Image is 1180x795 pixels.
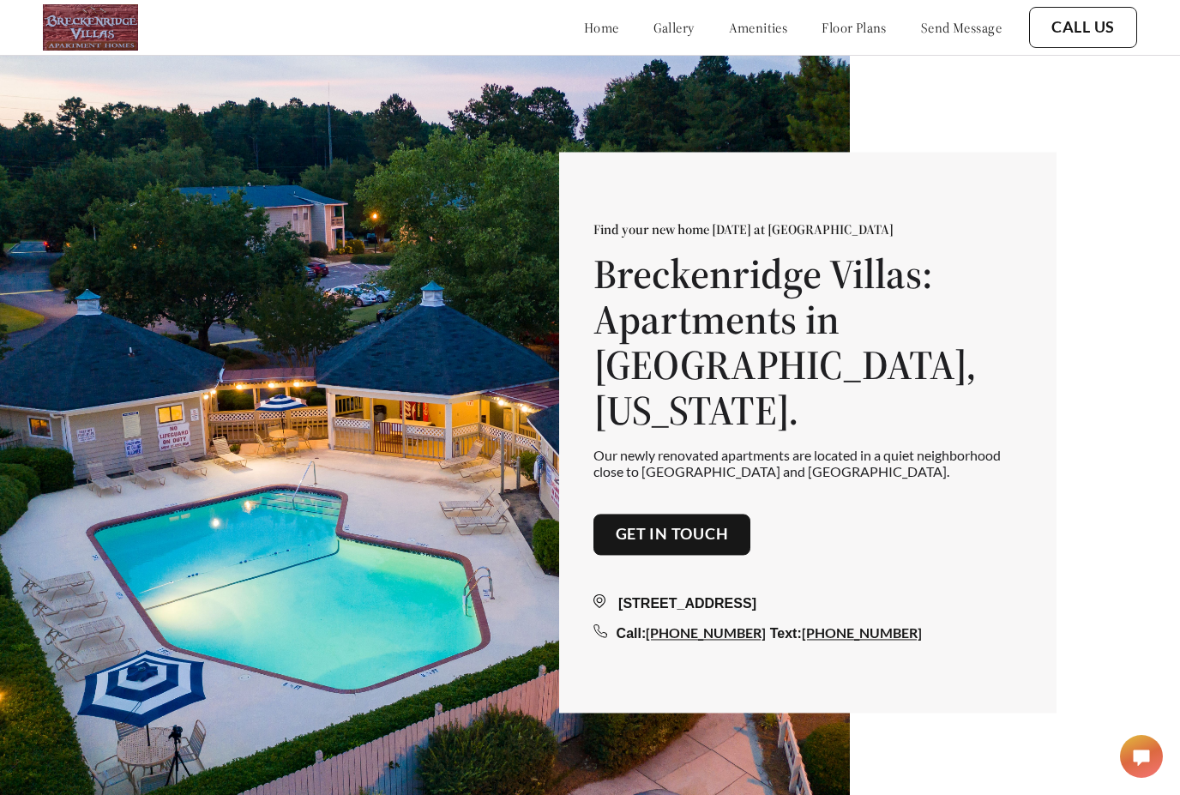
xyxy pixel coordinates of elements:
div: [STREET_ADDRESS] [593,593,1022,614]
button: Call Us [1029,7,1137,48]
a: Call Us [1051,18,1115,37]
img: logo.png [43,4,138,51]
button: Get in touch [593,514,751,555]
a: floor plans [822,19,887,36]
a: Get in touch [616,525,729,544]
a: [PHONE_NUMBER] [802,624,922,641]
p: Our newly renovated apartments are located in a quiet neighborhood close to [GEOGRAPHIC_DATA] and... [593,447,1022,479]
a: gallery [653,19,695,36]
span: Call: [617,626,647,641]
h1: Breckenridge Villas: Apartments in [GEOGRAPHIC_DATA], [US_STATE]. [593,252,1022,433]
p: Find your new home [DATE] at [GEOGRAPHIC_DATA] [593,221,1022,238]
a: [PHONE_NUMBER] [646,624,766,641]
a: home [584,19,619,36]
a: send message [921,19,1002,36]
span: Text: [770,626,802,641]
a: amenities [729,19,788,36]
